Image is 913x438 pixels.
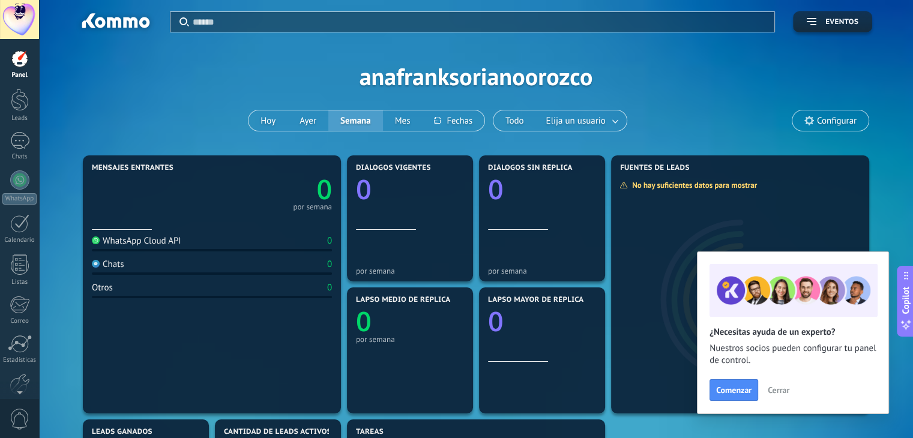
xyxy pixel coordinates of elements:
[293,204,332,210] div: por semana
[2,115,37,122] div: Leads
[619,180,765,190] div: No hay suficientes datos para mostrar
[92,428,152,436] span: Leads ganados
[2,71,37,79] div: Panel
[2,278,37,286] div: Listas
[817,116,857,126] span: Configurar
[327,259,332,270] div: 0
[488,171,504,208] text: 0
[356,266,464,275] div: por semana
[2,236,37,244] div: Calendario
[92,236,100,244] img: WhatsApp Cloud API
[327,282,332,293] div: 0
[488,164,573,172] span: Diálogos sin réplica
[224,428,331,436] span: Cantidad de leads activos
[488,266,596,275] div: por semana
[212,171,332,208] a: 0
[249,110,288,131] button: Hoy
[92,259,124,270] div: Chats
[356,428,384,436] span: Tareas
[536,110,627,131] button: Elija un usuario
[710,326,876,338] h2: ¿Necesitas ayuda de un experto?
[383,110,423,131] button: Mes
[92,260,100,268] img: Chats
[900,287,912,314] span: Copilot
[2,356,37,364] div: Estadísticas
[316,171,332,208] text: 0
[422,110,484,131] button: Fechas
[92,164,173,172] span: Mensajes entrantes
[2,193,37,205] div: WhatsApp
[356,296,451,304] span: Lapso medio de réplica
[488,296,583,304] span: Lapso mayor de réplica
[356,164,431,172] span: Diálogos vigentes
[620,164,690,172] span: Fuentes de leads
[92,282,113,293] div: Otros
[825,18,858,26] span: Eventos
[710,343,876,367] span: Nuestros socios pueden configurar tu panel de control.
[793,11,872,32] button: Eventos
[356,171,372,208] text: 0
[328,110,383,131] button: Semana
[493,110,536,131] button: Todo
[716,386,752,394] span: Comenzar
[544,113,608,129] span: Elija un usuario
[2,153,37,161] div: Chats
[356,335,464,344] div: por semana
[288,110,328,131] button: Ayer
[2,317,37,325] div: Correo
[762,381,795,399] button: Cerrar
[92,235,181,247] div: WhatsApp Cloud API
[488,303,504,340] text: 0
[356,303,372,340] text: 0
[327,235,332,247] div: 0
[768,386,789,394] span: Cerrar
[710,379,758,401] button: Comenzar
